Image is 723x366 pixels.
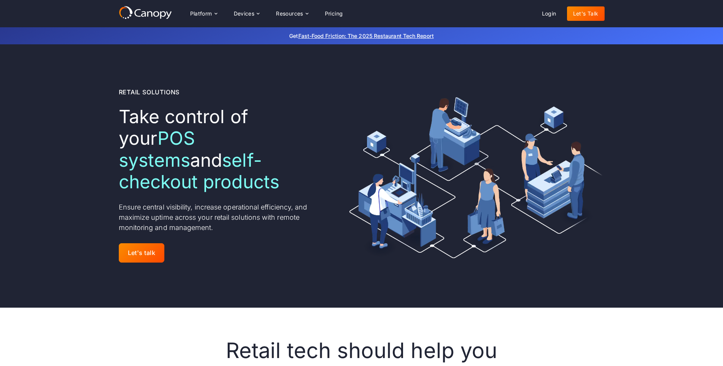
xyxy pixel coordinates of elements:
a: Login [536,6,562,21]
a: Let's talk [119,243,165,263]
div: Retail Solutions [119,88,180,97]
div: Platform [190,11,212,16]
p: Ensure central visibility, increase operational efficiency, and maximize uptime across your retai... [119,202,325,233]
em: POS systems [119,127,195,171]
h1: Take control of your and [119,106,325,193]
a: Pricing [319,6,349,21]
a: Let's Talk [567,6,605,21]
em: self-checkout products [119,149,279,193]
div: Devices [234,11,255,16]
div: Resources [276,11,303,16]
a: Fast-Food Friction: The 2025 Restaurant Tech Report [298,33,434,39]
p: Get [176,32,548,40]
div: Let's talk [128,249,156,257]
